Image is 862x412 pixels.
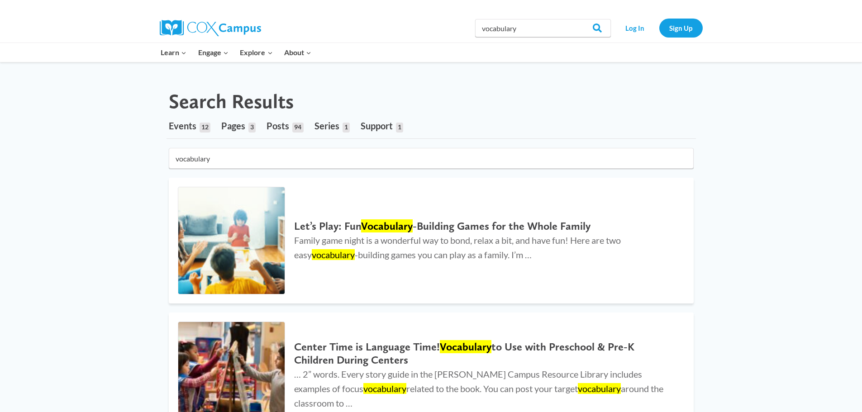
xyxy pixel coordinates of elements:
[440,340,491,353] mark: Vocabulary
[615,19,703,37] nav: Secondary Navigation
[248,123,256,133] span: 3
[169,113,210,138] a: Events12
[240,47,272,58] span: Explore
[659,19,703,37] a: Sign Up
[169,90,294,114] h1: Search Results
[155,43,317,62] nav: Primary Navigation
[198,47,229,58] span: Engage
[475,19,611,37] input: Search Cox Campus
[361,113,403,138] a: Support1
[169,120,196,131] span: Events
[200,123,210,133] span: 12
[361,219,413,232] mark: Vocabulary
[343,123,350,133] span: 1
[267,113,303,138] a: Posts94
[361,120,393,131] span: Support
[221,113,256,138] a: Pages3
[169,178,694,303] a: Let’s Play: Fun Vocabulary-Building Games for the Whole Family Let’s Play: FunVocabulary-Building...
[294,235,621,260] span: Family game night is a wonderful way to bond, relax a bit, and have fun! Here are two easy -build...
[169,148,694,169] input: Search for...
[363,383,406,394] mark: vocabulary
[284,47,311,58] span: About
[292,123,303,133] span: 94
[267,120,289,131] span: Posts
[314,113,350,138] a: Series1
[178,187,285,294] img: Let’s Play: Fun Vocabulary-Building Games for the Whole Family
[615,19,655,37] a: Log In
[396,123,403,133] span: 1
[312,249,355,260] mark: vocabulary
[578,383,621,394] mark: vocabulary
[314,120,339,131] span: Series
[294,220,675,233] h2: Let’s Play: Fun -Building Games for the Whole Family
[221,120,245,131] span: Pages
[294,369,663,408] span: … 2” words. Every story guide in the [PERSON_NAME] Campus Resource Library includes examples of f...
[294,341,675,367] h2: Center Time is Language Time! to Use with Preschool & Pre-K Children During Centers
[160,20,261,36] img: Cox Campus
[161,47,186,58] span: Learn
